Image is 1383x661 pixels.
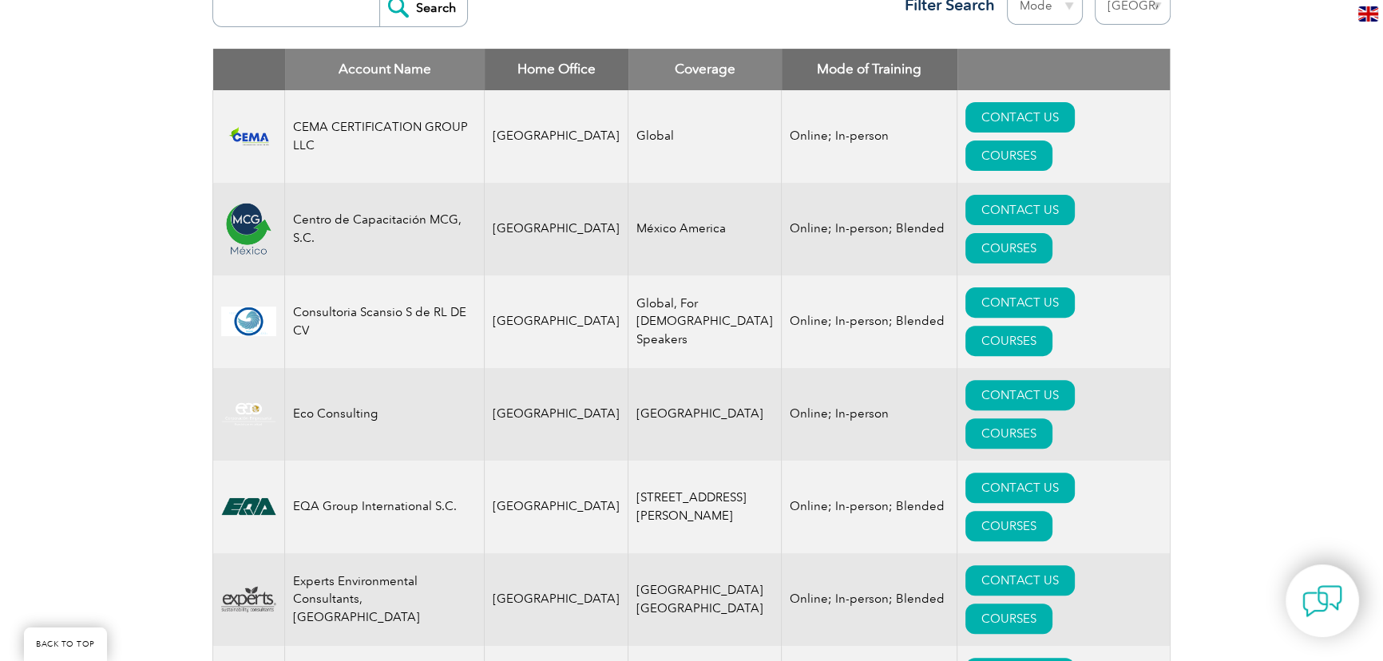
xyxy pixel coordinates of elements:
[628,553,782,646] td: [GEOGRAPHIC_DATA] [GEOGRAPHIC_DATA]
[628,275,782,368] td: Global, For [DEMOGRAPHIC_DATA] Speakers
[965,565,1075,596] a: CONTACT US
[285,553,485,646] td: Experts Environmental Consultants, [GEOGRAPHIC_DATA]
[782,90,957,183] td: Online; In-person
[965,511,1052,541] a: COURSES
[485,183,628,275] td: [GEOGRAPHIC_DATA]
[485,553,628,646] td: [GEOGRAPHIC_DATA]
[782,368,957,461] td: Online; In-person
[782,49,957,90] th: Mode of Training: activate to sort column ascending
[628,49,782,90] th: Coverage: activate to sort column ascending
[1358,6,1378,22] img: en
[965,380,1075,410] a: CONTACT US
[782,553,957,646] td: Online; In-person; Blended
[485,461,628,553] td: [GEOGRAPHIC_DATA]
[628,461,782,553] td: [STREET_ADDRESS][PERSON_NAME]
[628,368,782,461] td: [GEOGRAPHIC_DATA]
[965,287,1075,318] a: CONTACT US
[285,183,485,275] td: Centro de Capacitación MCG, S.C.
[285,49,485,90] th: Account Name: activate to sort column descending
[965,473,1075,503] a: CONTACT US
[221,122,276,150] img: f4e4f87f-e3f1-ee11-904b-002248931104-logo.png
[965,102,1075,133] a: CONTACT US
[965,141,1052,171] a: COURSES
[221,492,276,522] img: cf3e4118-476f-eb11-a812-00224815377e-logo.png
[965,418,1052,449] a: COURSES
[628,90,782,183] td: Global
[628,183,782,275] td: México America
[24,627,107,661] a: BACK TO TOP
[285,461,485,553] td: EQA Group International S.C.
[965,195,1075,225] a: CONTACT US
[485,368,628,461] td: [GEOGRAPHIC_DATA]
[782,183,957,275] td: Online; In-person; Blended
[965,604,1052,634] a: COURSES
[782,461,957,553] td: Online; In-person; Blended
[285,275,485,368] td: Consultoria Scansio S de RL DE CV
[485,90,628,183] td: [GEOGRAPHIC_DATA]
[285,90,485,183] td: CEMA CERTIFICATION GROUP LLC
[221,402,276,427] img: c712c23c-dbbc-ea11-a812-000d3ae11abd-logo.png
[957,49,1171,90] th: : activate to sort column ascending
[221,201,276,256] img: 21edb52b-d01a-eb11-a813-000d3ae11abd-logo.png
[221,307,276,337] img: 6dc0da95-72c5-ec11-a7b6-002248d3b1f1-logo.png
[485,49,628,90] th: Home Office: activate to sort column ascending
[782,275,957,368] td: Online; In-person; Blended
[221,586,276,612] img: 76c62400-dc49-ea11-a812-000d3a7940d5-logo.png
[1302,581,1342,621] img: contact-chat.png
[965,233,1052,263] a: COURSES
[285,368,485,461] td: Eco Consulting
[965,326,1052,356] a: COURSES
[485,275,628,368] td: [GEOGRAPHIC_DATA]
